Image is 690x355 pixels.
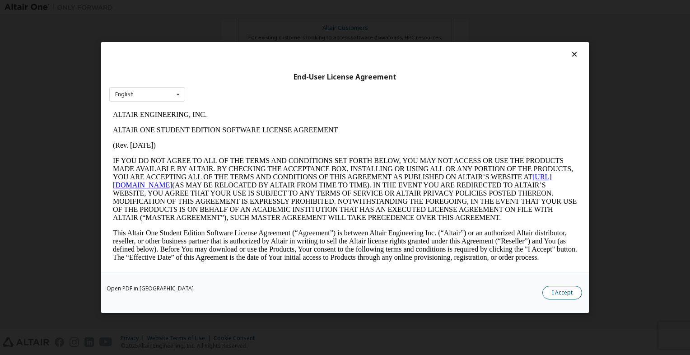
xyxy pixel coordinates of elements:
p: ALTAIR ENGINEERING, INC. [4,4,468,12]
button: I Accept [542,286,582,299]
p: ALTAIR ONE STUDENT EDITION SOFTWARE LICENSE AGREEMENT [4,19,468,27]
div: End-User License Agreement [109,73,581,82]
p: (Rev. [DATE]) [4,34,468,42]
a: Open PDF in [GEOGRAPHIC_DATA] [107,286,194,291]
div: English [115,92,134,97]
p: IF YOU DO NOT AGREE TO ALL OF THE TERMS AND CONDITIONS SET FORTH BELOW, YOU MAY NOT ACCESS OR USE... [4,50,468,115]
a: [URL][DOMAIN_NAME] [4,66,443,82]
p: This Altair One Student Edition Software License Agreement (“Agreement”) is between Altair Engine... [4,122,468,154]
